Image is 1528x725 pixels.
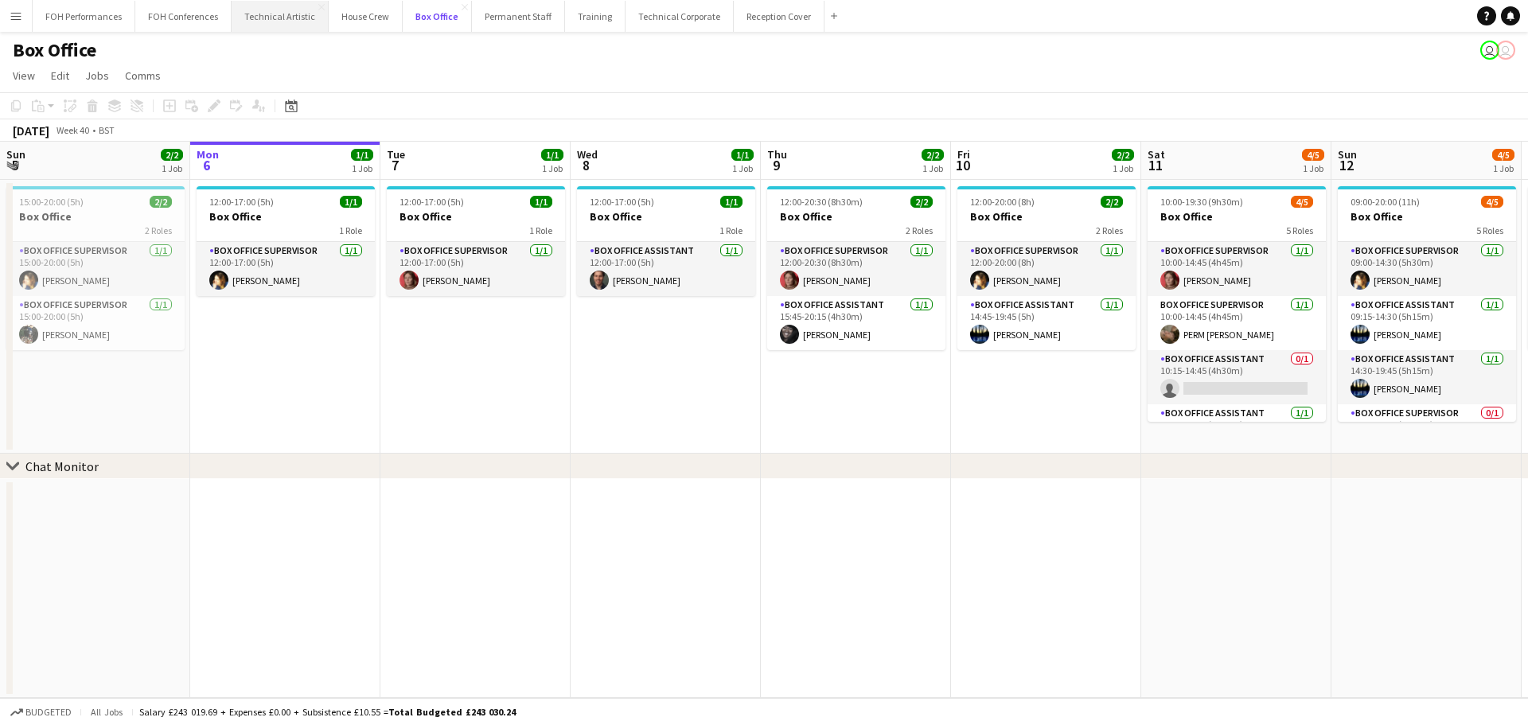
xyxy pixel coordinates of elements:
div: [DATE] [13,123,49,138]
div: 1 Job [1113,162,1133,174]
app-user-avatar: Liveforce Admin [1496,41,1515,60]
span: 7 [384,156,405,174]
a: View [6,65,41,86]
span: 2 Roles [1096,224,1123,236]
span: 1 Role [719,224,743,236]
app-card-role: Box Office Supervisor1/115:00-20:00 (5h)[PERSON_NAME] [6,296,185,350]
span: Week 40 [53,124,92,136]
button: Reception Cover [734,1,824,32]
span: 5 Roles [1476,224,1503,236]
span: 2 Roles [906,224,933,236]
span: 1/1 [340,196,362,208]
span: 15:00-20:00 (5h) [19,196,84,208]
app-job-card: 12:00-20:30 (8h30m)2/2Box Office2 RolesBox Office Supervisor1/112:00-20:30 (8h30m)[PERSON_NAME]Bo... [767,186,945,350]
app-user-avatar: Visitor Services [1480,41,1499,60]
app-job-card: 10:00-19:30 (9h30m)4/5Box Office5 RolesBox Office Supervisor1/110:00-14:45 (4h45m)[PERSON_NAME]Bo... [1148,186,1326,422]
app-job-card: 12:00-17:00 (5h)1/1Box Office1 RoleBox Office Supervisor1/112:00-17:00 (5h)[PERSON_NAME] [197,186,375,296]
button: FOH Performances [33,1,135,32]
span: 4/5 [1302,149,1324,161]
span: 1/1 [351,149,373,161]
div: 1 Job [1493,162,1514,174]
app-card-role: Box Office Supervisor1/109:00-14:30 (5h30m)[PERSON_NAME] [1338,242,1516,296]
span: 2/2 [1101,196,1123,208]
h3: Box Office [957,209,1136,224]
span: 1 Role [529,224,552,236]
app-job-card: 12:00-17:00 (5h)1/1Box Office1 RoleBox Office Assistant1/112:00-17:00 (5h)[PERSON_NAME] [577,186,755,296]
app-job-card: 15:00-20:00 (5h)2/2Box Office2 RolesBox Office Supervisor1/115:00-20:00 (5h)[PERSON_NAME]Box Offi... [6,186,185,350]
span: 12 [1335,156,1357,174]
h3: Box Office [577,209,755,224]
span: 12:00-17:00 (5h) [209,196,274,208]
span: All jobs [88,706,126,718]
span: Total Budgeted £243 030.24 [388,706,516,718]
app-card-role: Box Office Supervisor1/115:00-20:00 (5h)[PERSON_NAME] [6,242,185,296]
span: 4/5 [1291,196,1313,208]
span: Tue [387,147,405,162]
app-card-role: Box Office Assistant1/114:45-19:45 (5h)[PERSON_NAME] [957,296,1136,350]
div: 1 Job [542,162,563,174]
app-job-card: 09:00-20:00 (11h)4/5Box Office5 RolesBox Office Supervisor1/109:00-14:30 (5h30m)[PERSON_NAME]Box ... [1338,186,1516,422]
span: 1/1 [541,149,563,161]
button: FOH Conferences [135,1,232,32]
a: Jobs [79,65,115,86]
span: Thu [767,147,787,162]
span: 4/5 [1492,149,1514,161]
h3: Box Office [6,209,185,224]
button: House Crew [329,1,403,32]
span: 09:00-20:00 (11h) [1351,196,1420,208]
span: 8 [575,156,598,174]
span: 1/1 [731,149,754,161]
h3: Box Office [767,209,945,224]
h1: Box Office [13,38,96,62]
h3: Box Office [197,209,375,224]
span: 12:00-17:00 (5h) [590,196,654,208]
div: 1 Job [732,162,753,174]
span: Mon [197,147,219,162]
span: 5 Roles [1286,224,1313,236]
span: 5 [4,156,25,174]
span: Sun [1338,147,1357,162]
a: Comms [119,65,167,86]
span: 2 Roles [145,224,172,236]
app-card-role: Box Office Supervisor0/114:30-20:00 (5h30m) [1338,404,1516,458]
app-job-card: 12:00-17:00 (5h)1/1Box Office1 RoleBox Office Supervisor1/112:00-17:00 (5h)[PERSON_NAME] [387,186,565,296]
span: 12:00-17:00 (5h) [400,196,464,208]
div: 1 Job [922,162,943,174]
span: 11 [1145,156,1165,174]
span: 10:00-19:30 (9h30m) [1160,196,1243,208]
span: 12:00-20:30 (8h30m) [780,196,863,208]
app-card-role: Box Office Assistant1/115:45-20:15 (4h30m)[PERSON_NAME] [767,296,945,350]
button: Box Office [403,1,472,32]
span: Budgeted [25,707,72,718]
span: Sun [6,147,25,162]
span: View [13,68,35,83]
app-card-role: Box Office Assistant0/110:15-14:45 (4h30m) [1148,350,1326,404]
button: Budgeted [8,704,74,721]
span: Jobs [85,68,109,83]
span: 1/1 [530,196,552,208]
span: 10 [955,156,970,174]
div: Salary £243 019.69 + Expenses £0.00 + Subsistence £10.55 = [139,706,516,718]
button: Technical Artistic [232,1,329,32]
span: 2/2 [150,196,172,208]
app-card-role: Box Office Supervisor1/110:00-14:45 (4h45m)[PERSON_NAME] [1148,242,1326,296]
span: 6 [194,156,219,174]
app-card-role: Box Office Assistant1/114:45-19:15 (4h30m) [1148,404,1326,458]
app-card-role: Box Office Supervisor1/110:00-14:45 (4h45m)PERM [PERSON_NAME] [1148,296,1326,350]
span: 2/2 [1112,149,1134,161]
span: Fri [957,147,970,162]
div: 1 Job [1303,162,1323,174]
app-card-role: Box Office Supervisor1/112:00-20:30 (8h30m)[PERSON_NAME] [767,242,945,296]
app-card-role: Box Office Supervisor1/112:00-20:00 (8h)[PERSON_NAME] [957,242,1136,296]
app-card-role: Box Office Supervisor1/112:00-17:00 (5h)[PERSON_NAME] [197,242,375,296]
app-card-role: Box Office Assistant1/109:15-14:30 (5h15m)[PERSON_NAME] [1338,296,1516,350]
span: Edit [51,68,69,83]
span: 2/2 [910,196,933,208]
button: Permanent Staff [472,1,565,32]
